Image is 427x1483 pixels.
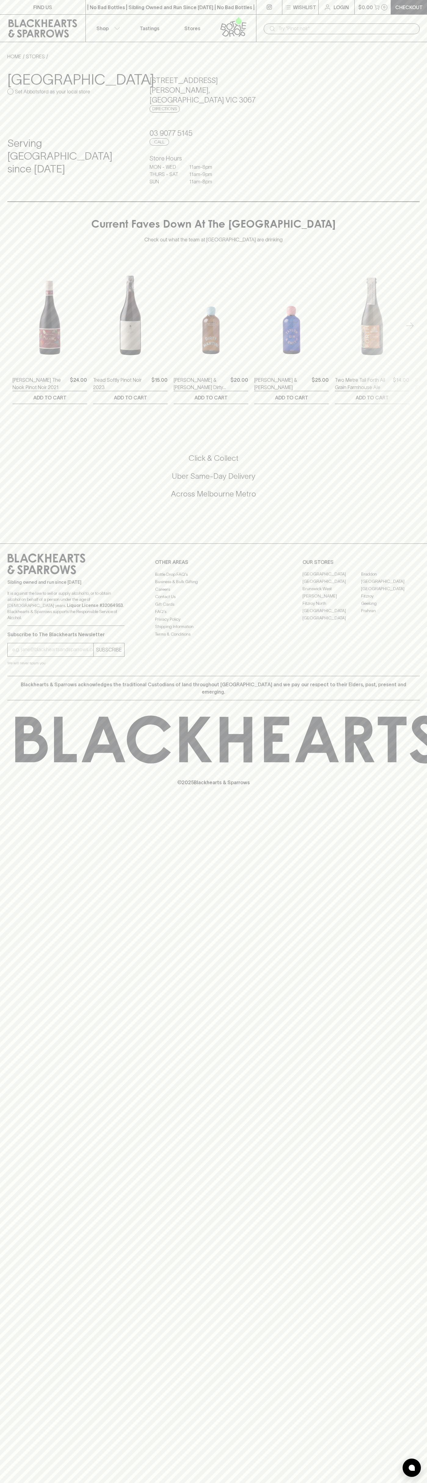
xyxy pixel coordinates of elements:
a: Tread Softly Pinot Noir 2023 [93,376,149,391]
a: Directions [150,105,180,113]
input: e.g. jane@blackheartsandsparrows.com.au [12,645,93,655]
input: Try "Pinot noir" [278,24,415,34]
img: bubble-icon [409,1465,415,1471]
p: ADD TO CART [114,394,147,401]
p: SUBSCRIBE [96,646,122,653]
a: [GEOGRAPHIC_DATA] [302,615,361,622]
a: Tastings [128,15,171,42]
p: Sibling owned and run since [DATE] [7,579,125,585]
a: Shipping Information [155,623,272,630]
a: Fitzroy [361,593,420,600]
p: Blackhearts & Sparrows acknowledges the traditional Custodians of land throughout [GEOGRAPHIC_DAT... [12,681,415,695]
img: Taylor & Smith Gin [254,260,329,367]
a: Careers [155,586,272,593]
p: 11am - 8pm [189,163,220,171]
p: It is against the law to sell or supply alcohol to, or to obtain alcohol on behalf of a person un... [7,590,125,621]
h3: [GEOGRAPHIC_DATA] [7,71,135,88]
p: 11am - 8pm [189,178,220,185]
button: ADD TO CART [93,391,168,404]
a: Prahran [361,607,420,615]
p: ADD TO CART [356,394,389,401]
p: $25.00 [312,376,329,391]
button: SUBSCRIBE [94,643,124,656]
p: Tastings [140,25,159,32]
a: Gift Cards [155,601,272,608]
a: Brunswick West [302,585,361,593]
a: STORES [26,54,45,59]
p: ADD TO CART [33,394,67,401]
a: [PERSON_NAME] & [PERSON_NAME] [254,376,309,391]
button: ADD TO CART [174,391,248,404]
a: [GEOGRAPHIC_DATA] [361,578,420,585]
p: Subscribe to The Blackhearts Newsletter [7,631,125,638]
a: Stores [171,15,214,42]
img: Tread Softly Pinot Noir 2023 [93,260,168,367]
h5: 03 9077 5145 [150,128,277,138]
p: Check out what the team at [GEOGRAPHIC_DATA] are drinking [144,232,283,243]
button: ADD TO CART [335,391,409,404]
h4: Current Faves Down At The [GEOGRAPHIC_DATA] [91,219,336,232]
a: Fitzroy North [302,600,361,607]
p: Shop [96,25,109,32]
strong: Liquor License #32064953 [67,603,123,608]
p: OUR STORES [302,558,420,566]
p: Stores [184,25,200,32]
button: ADD TO CART [254,391,329,404]
p: 11am - 9pm [189,171,220,178]
img: Buller The Nook Pinot Noir 2021 [13,260,87,367]
p: $15.00 [151,376,168,391]
h4: Serving [GEOGRAPHIC_DATA] since [DATE] [7,137,135,175]
h5: Uber Same-Day Delivery [7,471,420,481]
a: [GEOGRAPHIC_DATA] [302,607,361,615]
a: HOME [7,54,21,59]
a: [GEOGRAPHIC_DATA] [302,578,361,585]
p: Checkout [395,4,423,11]
p: $0.00 [358,4,373,11]
p: FIND US [33,4,52,11]
p: $24.00 [70,376,87,391]
p: Wishlist [293,4,316,11]
a: [GEOGRAPHIC_DATA] [302,571,361,578]
div: Call to action block [7,429,420,531]
p: THURS - SAT [150,171,180,178]
img: Two Metre Tall Forth All Grain Farmhouse Ale [335,260,409,367]
p: ADD TO CART [194,394,228,401]
a: Call [150,138,169,146]
a: [GEOGRAPHIC_DATA] [361,585,420,593]
p: $20.00 [230,376,248,391]
p: We will never spam you [7,660,125,666]
a: Bottle Drop FAQ's [155,571,272,578]
a: Geelong [361,600,420,607]
button: ADD TO CART [13,391,87,404]
p: OTHER AREAS [155,558,272,566]
button: Shop [86,15,128,42]
p: 0 [383,5,385,9]
a: [PERSON_NAME] & [PERSON_NAME] Dirty Martini Cocktail [174,376,228,391]
a: Privacy Policy [155,615,272,623]
a: FAQ's [155,608,272,615]
a: Terms & Conditions [155,630,272,638]
h5: Click & Collect [7,453,420,463]
p: $14.00 [393,376,409,391]
h5: [STREET_ADDRESS][PERSON_NAME] , [GEOGRAPHIC_DATA] VIC 3067 [150,76,277,105]
a: Two Metre Tall Forth All Grain Farmhouse Ale [335,376,390,391]
h6: Store Hours [150,153,277,163]
p: MON - WED [150,163,180,171]
h5: Across Melbourne Metro [7,489,420,499]
p: ADD TO CART [275,394,308,401]
p: Login [334,4,349,11]
p: SUN [150,178,180,185]
a: Contact Us [155,593,272,601]
a: Braddon [361,571,420,578]
a: [PERSON_NAME] [302,593,361,600]
a: [PERSON_NAME] The Nook Pinot Noir 2021 [13,376,67,391]
p: Set Abbotsford as your local store [15,88,90,95]
img: Taylor & Smith Dirty Martini Cocktail [174,260,248,367]
a: Business & Bulk Gifting [155,578,272,586]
